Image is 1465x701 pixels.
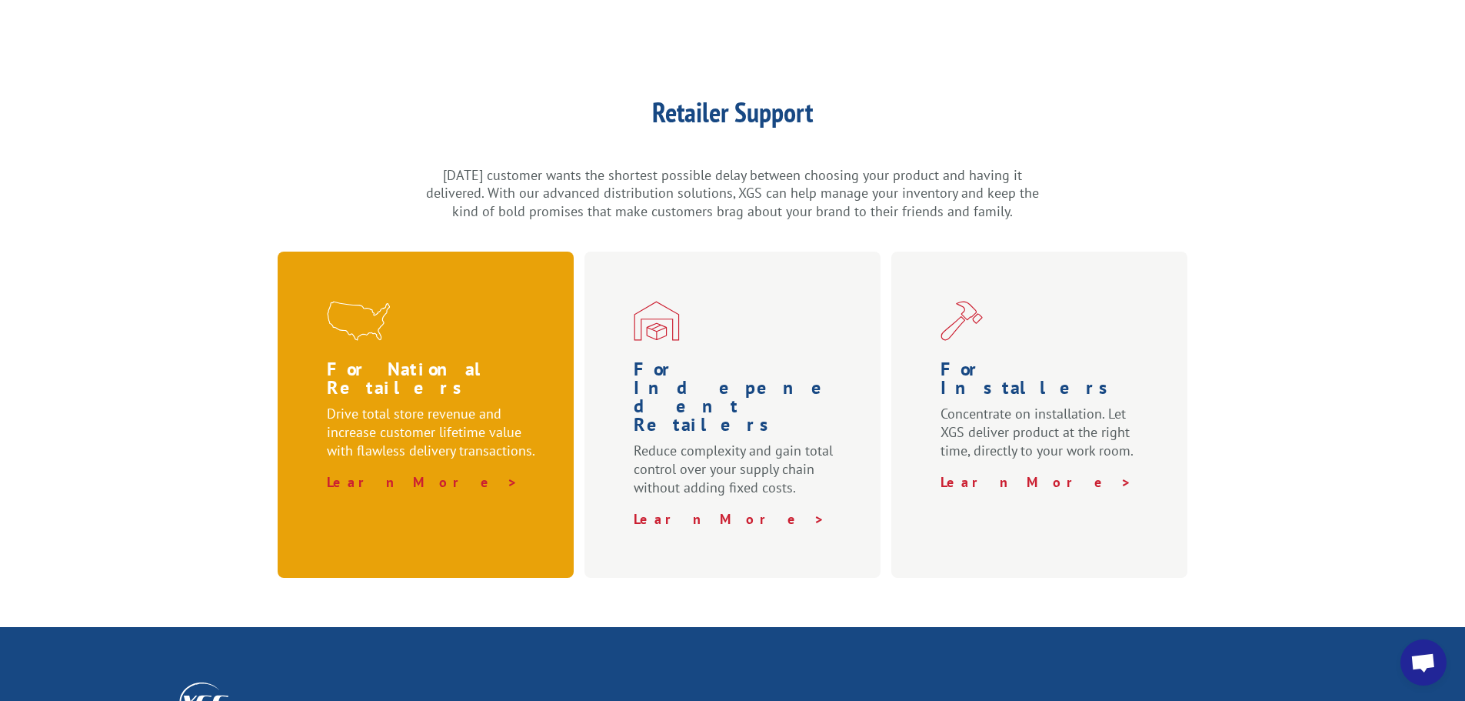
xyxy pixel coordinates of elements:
[327,405,543,473] p: Drive total store revenue and increase customer lifetime value with flawless delivery transactions.
[941,360,1144,405] h1: For Installers
[941,405,1144,473] p: Concentrate on installation. Let XGS deliver product at the right time, directly to your work room.
[425,166,1040,221] p: [DATE] customer wants the shortest possible delay between choosing your product and having it del...
[327,301,390,341] img: xgs-icon-nationwide-reach-red
[634,442,837,510] p: Reduce complexity and gain total control over your supply chain without adding fixed costs.
[634,510,825,528] a: Learn More >
[941,473,1132,491] a: Learn More >
[327,360,543,405] h1: For National Retailers
[634,301,680,341] img: XGS_Icon_SMBFlooringRetailer_Red
[634,360,837,442] h1: For Indepenedent Retailers
[425,98,1040,134] h1: Retailer Support
[1400,639,1447,686] div: Open chat
[327,473,518,491] a: Learn More >
[941,301,983,341] img: XGS_Icon_Installers_Red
